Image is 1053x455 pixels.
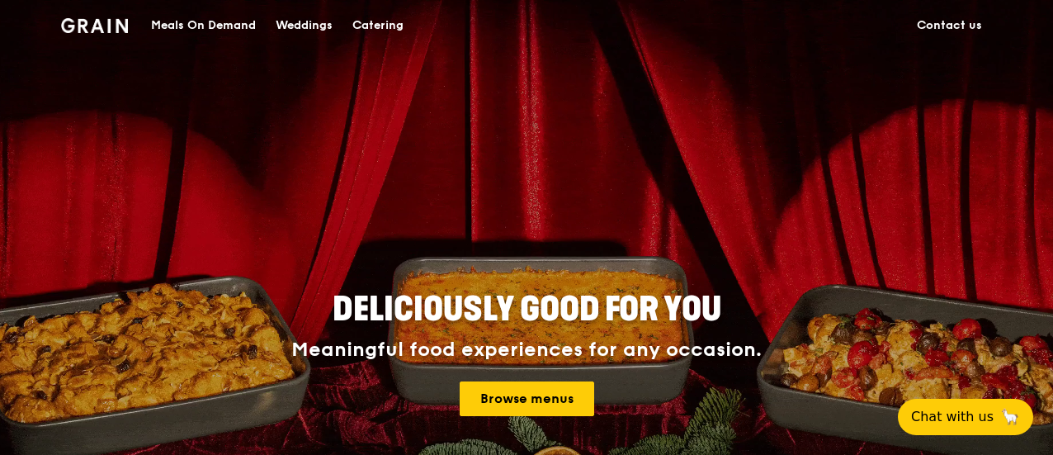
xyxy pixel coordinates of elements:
a: Weddings [266,1,342,50]
button: Chat with us🦙 [898,399,1033,435]
a: Catering [342,1,413,50]
a: Contact us [907,1,992,50]
div: Meaningful food experiences for any occasion. [229,339,824,362]
div: Meals On Demand [151,1,256,50]
span: Deliciously good for you [333,290,721,329]
img: Grain [61,18,128,33]
a: Browse menus [460,382,594,416]
span: 🦙 [1000,407,1020,427]
div: Catering [352,1,404,50]
span: Chat with us [911,407,994,427]
div: Weddings [276,1,333,50]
